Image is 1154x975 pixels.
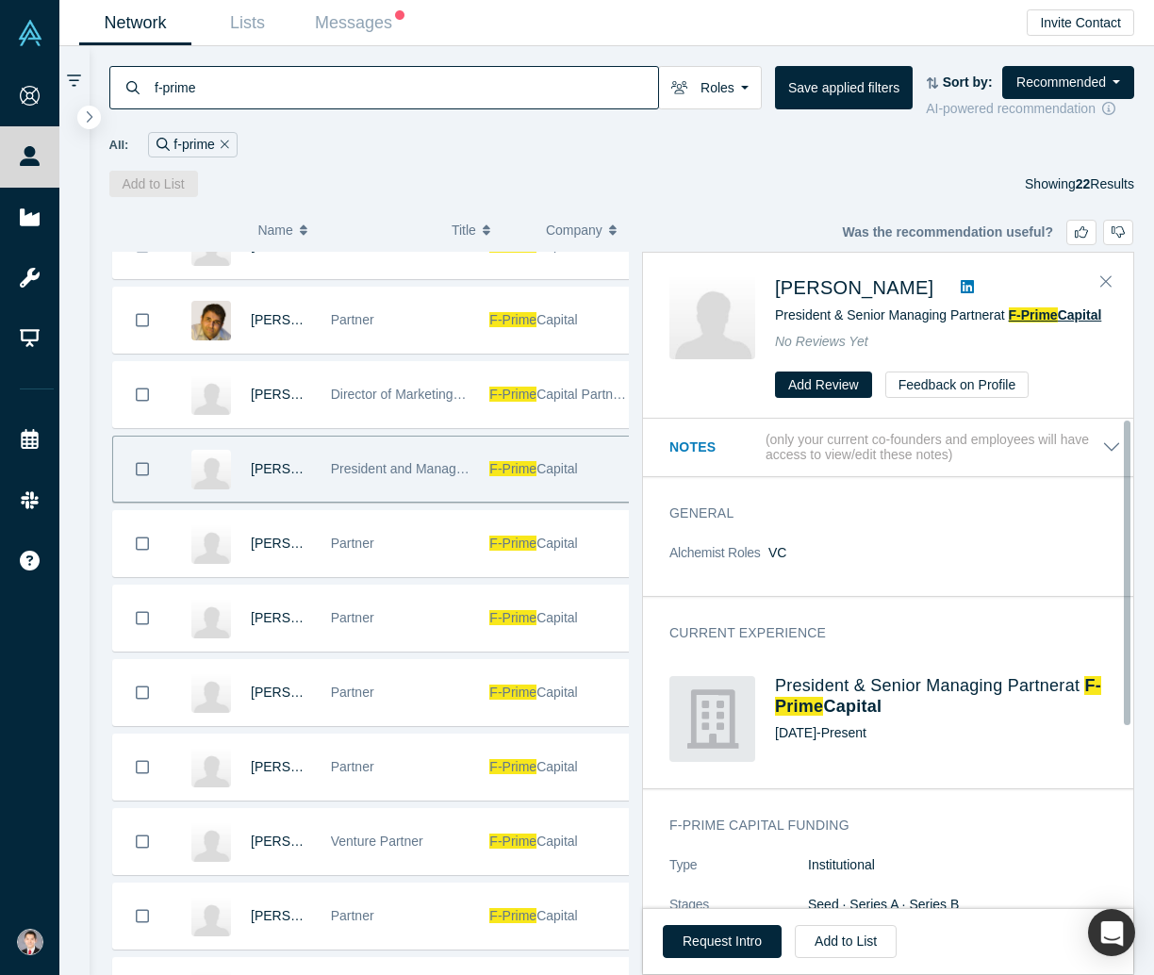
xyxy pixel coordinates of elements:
dt: Stages [669,895,808,934]
img: Carl Byers's Profile Image [191,673,231,713]
span: Company [546,210,602,250]
div: Showing [1025,171,1134,197]
img: Alchemist Vault Logo [17,20,43,46]
strong: Sort by: [943,74,993,90]
button: Bookmark [113,809,172,874]
h3: General [669,504,1095,523]
span: No Reviews Yet [775,334,868,349]
a: [PERSON_NAME] [251,461,359,476]
a: [PERSON_NAME] [251,610,359,625]
button: Bookmark [113,288,172,353]
div: [DATE] - Present [775,723,1121,743]
a: [PERSON_NAME] [251,536,359,551]
img: Gaurav Tuli's Profile Image [191,301,231,340]
button: Bookmark [113,735,172,800]
span: F-Prime [489,461,536,476]
span: Partner [331,908,374,923]
span: Capital [536,536,578,551]
a: [PERSON_NAME] [251,312,359,327]
a: Network [79,1,191,45]
h3: F-Prime Capital funding [669,816,1095,835]
span: Director of Marketing @ [331,387,470,402]
dt: Alchemist Roles [669,543,768,583]
dd: Institutional [808,855,1121,875]
a: [PERSON_NAME] [251,908,359,923]
button: Bookmark [113,660,172,725]
button: Add Review [775,372,872,398]
span: F-Prime [489,908,536,923]
span: President & Senior Managing Partner at [775,307,1101,322]
span: Partner [331,312,374,327]
h3: Notes [669,438,762,457]
span: Capital [536,461,578,476]
a: [PERSON_NAME] [251,685,359,700]
span: Name [257,210,292,250]
button: Request Intro [663,925,782,958]
span: President and Managing Partner [331,461,521,476]
button: Bookmark [113,362,172,427]
img: Ethan Yang's Account [17,929,43,955]
a: [PERSON_NAME] [251,387,359,402]
a: [PERSON_NAME] [775,277,933,298]
div: Was the recommendation useful? [842,220,1133,245]
button: Feedback on Profile [885,372,1030,398]
span: Venture Partner [331,834,423,849]
button: Name [257,210,432,250]
span: F-Prime [489,759,536,774]
span: All: [109,136,129,155]
button: Title [452,210,526,250]
img: Stephen Knight's Profile Image [191,450,231,489]
span: Capital [536,610,578,625]
img: Davina Magargal's Profile Image [191,375,231,415]
span: Partner [331,685,374,700]
span: Partner [331,610,374,625]
strong: 22 [1076,176,1091,191]
span: F-Prime [489,834,536,849]
span: F-Prime [489,610,536,625]
a: [PERSON_NAME] [251,834,359,849]
button: Roles [658,66,762,109]
span: Partner [331,536,374,551]
h3: Current Experience [669,623,1095,643]
span: Partner [331,759,374,774]
span: Results [1076,176,1134,191]
a: Lists [191,1,304,45]
button: Add to List [109,171,198,197]
a: F-PrimeCapital [1009,307,1102,322]
button: Recommended [1002,66,1134,99]
img: Stephen Knight's Profile Image [669,273,755,359]
span: Capital [536,834,578,849]
img: Robert Weisskoff's Profile Image [191,524,231,564]
button: Notes (only your current co-founders and employees will have access to view/edit these notes) [669,432,1121,464]
button: Bookmark [113,511,172,576]
a: [PERSON_NAME] [251,759,359,774]
button: Add to List [795,925,897,958]
img: F-Prime Capital's Logo [669,676,755,762]
button: Bookmark [113,437,172,502]
button: Bookmark [113,884,172,949]
span: Capital [823,697,882,716]
button: Company [546,210,620,250]
a: F-PrimeCapital [775,676,1101,716]
dd: VC [768,543,1121,563]
dd: Seed · Series A · Series B [808,895,1121,915]
span: Capital [536,908,578,923]
span: Capital [536,312,578,327]
img: Jon Lim's Profile Image [191,897,231,936]
div: AI-powered recommendation [926,99,1134,119]
img: Jay Farber's Profile Image [191,822,231,862]
h4: President & Senior Managing Partner at [775,676,1121,717]
span: F-Prime [489,312,536,327]
div: f-prime [148,132,237,157]
button: Invite Contact [1027,9,1134,36]
span: Capital [1058,307,1102,322]
span: Capital Partners [536,387,631,402]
